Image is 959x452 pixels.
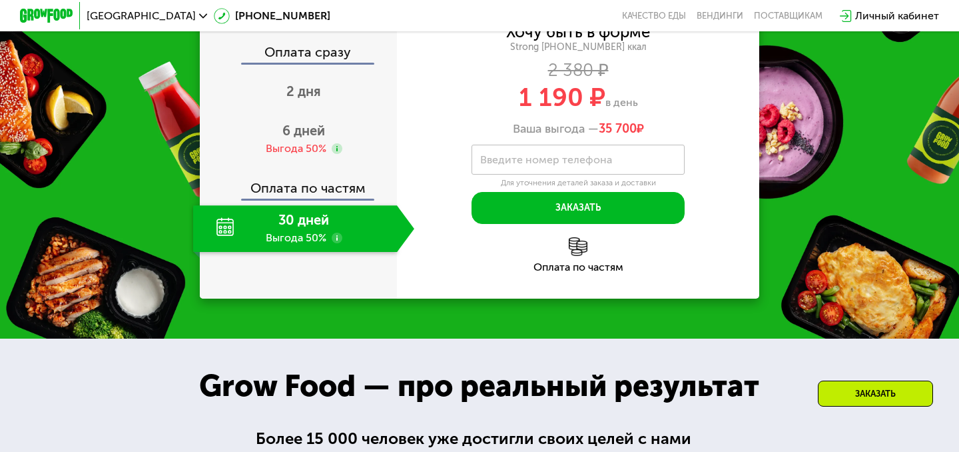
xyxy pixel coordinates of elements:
span: [GEOGRAPHIC_DATA] [87,11,196,21]
div: Выгода 50% [266,141,326,156]
a: Вендинги [697,11,743,21]
span: 2 дня [286,83,321,99]
div: Для уточнения деталей заказа и доставки [472,178,685,189]
div: 2 380 ₽ [397,63,759,78]
span: 35 700 [599,121,637,136]
label: Введите номер телефона [480,156,612,163]
span: в день [605,96,638,109]
img: l6xcnZfty9opOoJh.png [569,237,587,256]
button: Заказать [472,192,685,224]
span: 1 190 ₽ [519,82,605,113]
div: Strong [PHONE_NUMBER] ккал [397,41,759,53]
span: 6 дней [282,123,325,139]
div: поставщикам [754,11,822,21]
div: Grow Food — про реальный результат [177,363,781,409]
a: [PHONE_NUMBER] [214,8,330,24]
div: Оплата по частям [201,168,397,199]
div: Более 15 000 человек уже достигли своих целей с нами [256,426,703,451]
div: Оплата по частям [397,262,759,273]
div: Оплата сразу [201,45,397,63]
div: Личный кабинет [855,8,939,24]
div: Ваша выгода — [397,122,759,137]
div: Заказать [818,381,933,407]
span: ₽ [599,122,644,137]
div: Хочу быть в форме [506,25,650,39]
a: Качество еды [622,11,686,21]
